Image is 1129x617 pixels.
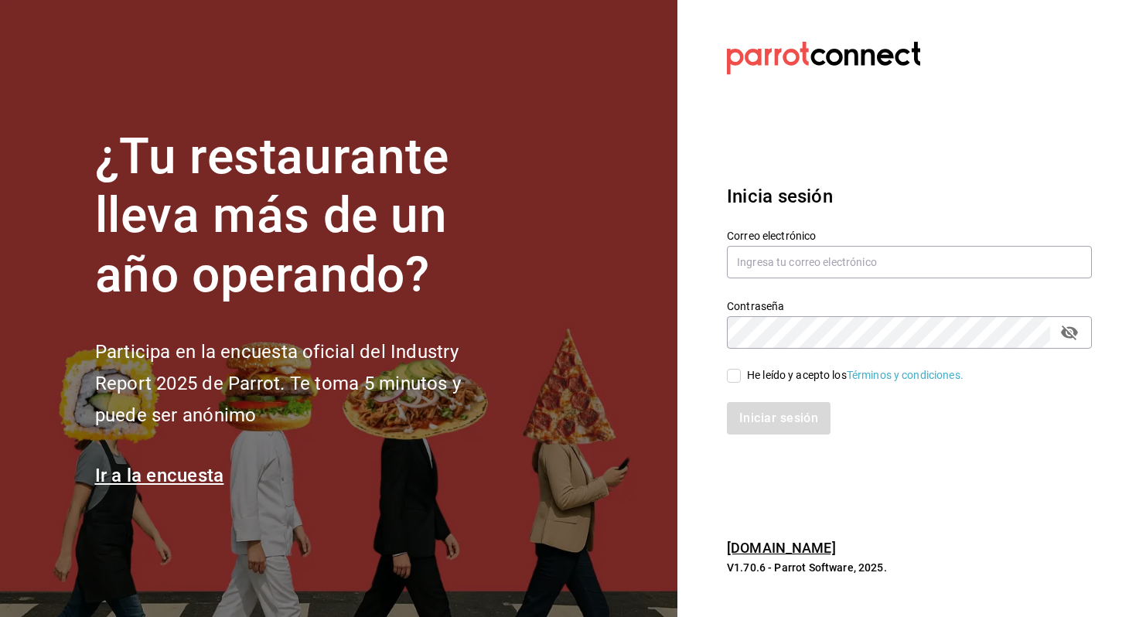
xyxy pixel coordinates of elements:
[727,230,1092,240] label: Correo electrónico
[95,128,513,305] h1: ¿Tu restaurante lleva más de un año operando?
[727,246,1092,278] input: Ingresa tu correo electrónico
[847,369,964,381] a: Términos y condiciones.
[727,182,1092,210] h3: Inicia sesión
[727,300,1092,311] label: Contraseña
[727,560,1092,575] p: V1.70.6 - Parrot Software, 2025.
[95,336,513,431] h2: Participa en la encuesta oficial del Industry Report 2025 de Parrot. Te toma 5 minutos y puede se...
[95,465,224,486] a: Ir a la encuesta
[1056,319,1083,346] button: passwordField
[727,540,836,556] a: [DOMAIN_NAME]
[747,367,964,383] div: He leído y acepto los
